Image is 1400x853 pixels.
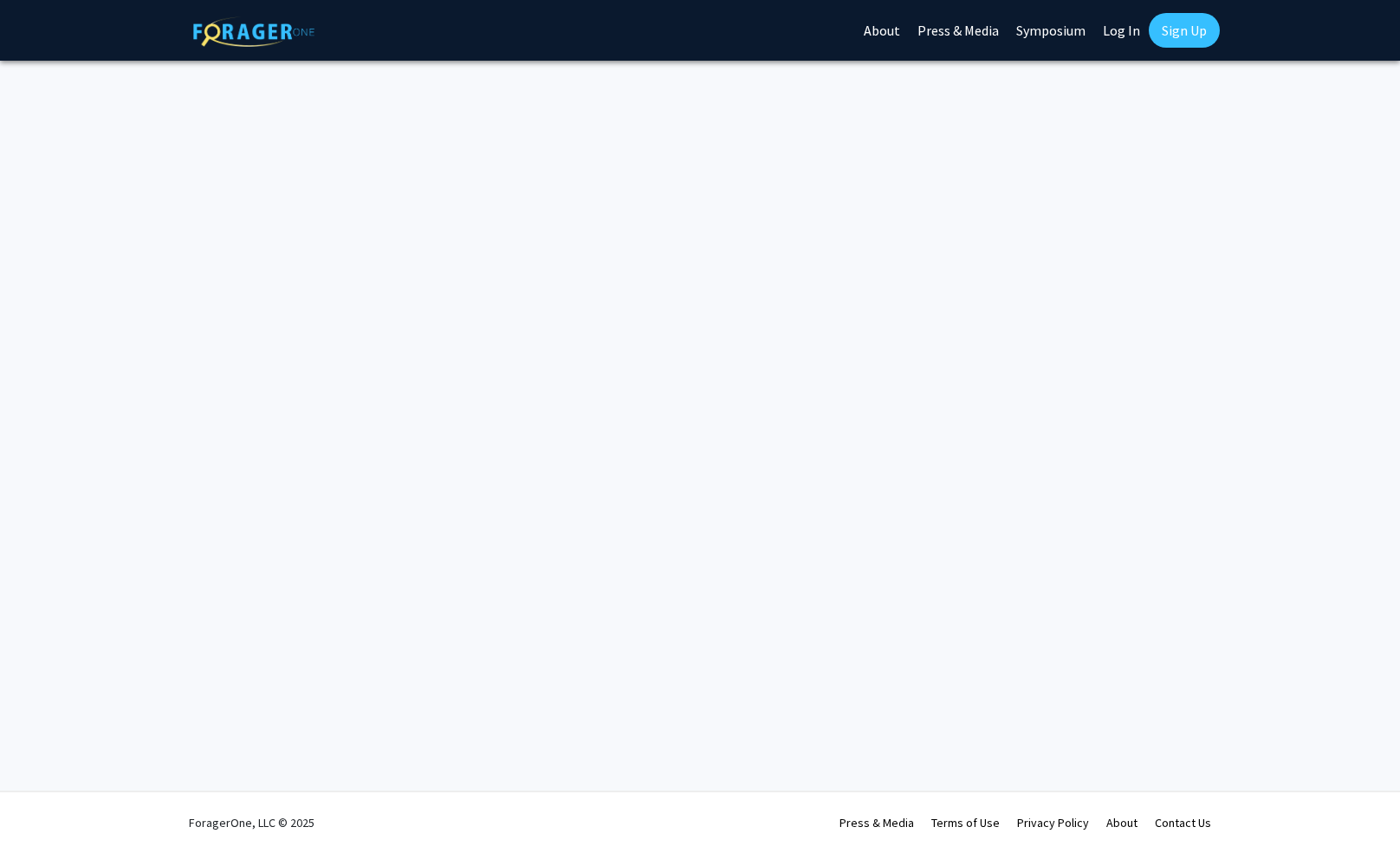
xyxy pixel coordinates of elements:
[189,792,314,853] div: ForagerOne, LLC © 2025
[193,16,314,47] img: ForagerOne Logo
[839,815,914,830] a: Press & Media
[931,815,1000,830] a: Terms of Use
[1155,815,1211,830] a: Contact Us
[1149,13,1220,48] a: Sign Up
[1017,815,1089,830] a: Privacy Policy
[1106,815,1137,830] a: About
